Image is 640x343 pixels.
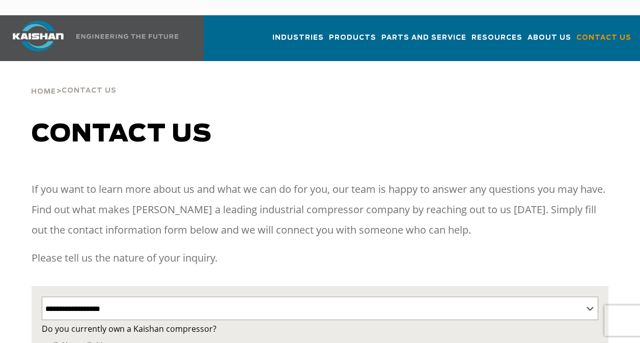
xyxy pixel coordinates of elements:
a: Resources [471,24,522,59]
span: Parts and Service [381,32,466,44]
span: About Us [527,32,571,44]
a: Industries [272,24,324,59]
a: Home [31,87,56,96]
img: Engineering the future [76,34,178,39]
a: Contact Us [576,24,631,59]
span: Contact Us [576,32,631,44]
a: Products [329,24,376,59]
span: Resources [471,32,522,44]
p: Please tell us the nature of your inquiry. [32,248,608,268]
span: Products [329,32,376,44]
div: > [31,61,117,100]
span: Contact us [32,122,212,147]
span: Industries [272,32,324,44]
span: Home [31,89,56,95]
label: Do you currently own a Kaishan compressor? [42,322,598,336]
p: If you want to learn more about us and what we can do for you, our team is happy to answer any qu... [32,179,608,240]
a: About Us [527,24,571,59]
span: Contact Us [62,88,117,94]
a: Parts and Service [381,24,466,59]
